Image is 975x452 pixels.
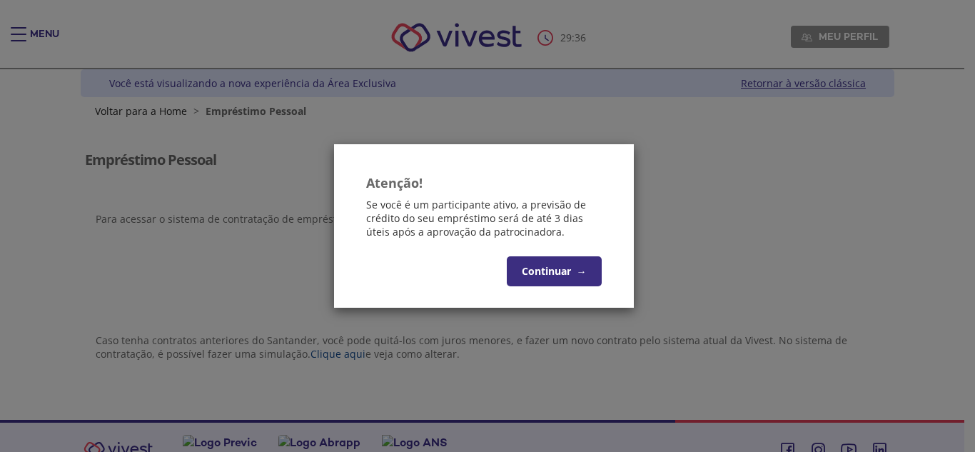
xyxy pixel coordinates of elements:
strong: Atenção! [366,174,423,191]
p: Se você é um participante ativo, a previsão de crédito do seu empréstimo será de até 3 dias úteis... [366,198,602,238]
button: Continuar→ [507,256,602,286]
div: Vivest [70,69,894,420]
section: <span lang="pt-BR" dir="ltr">Visualizador do Conteúdo da Web</span> 1 [85,310,890,393]
span: → [577,264,587,278]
